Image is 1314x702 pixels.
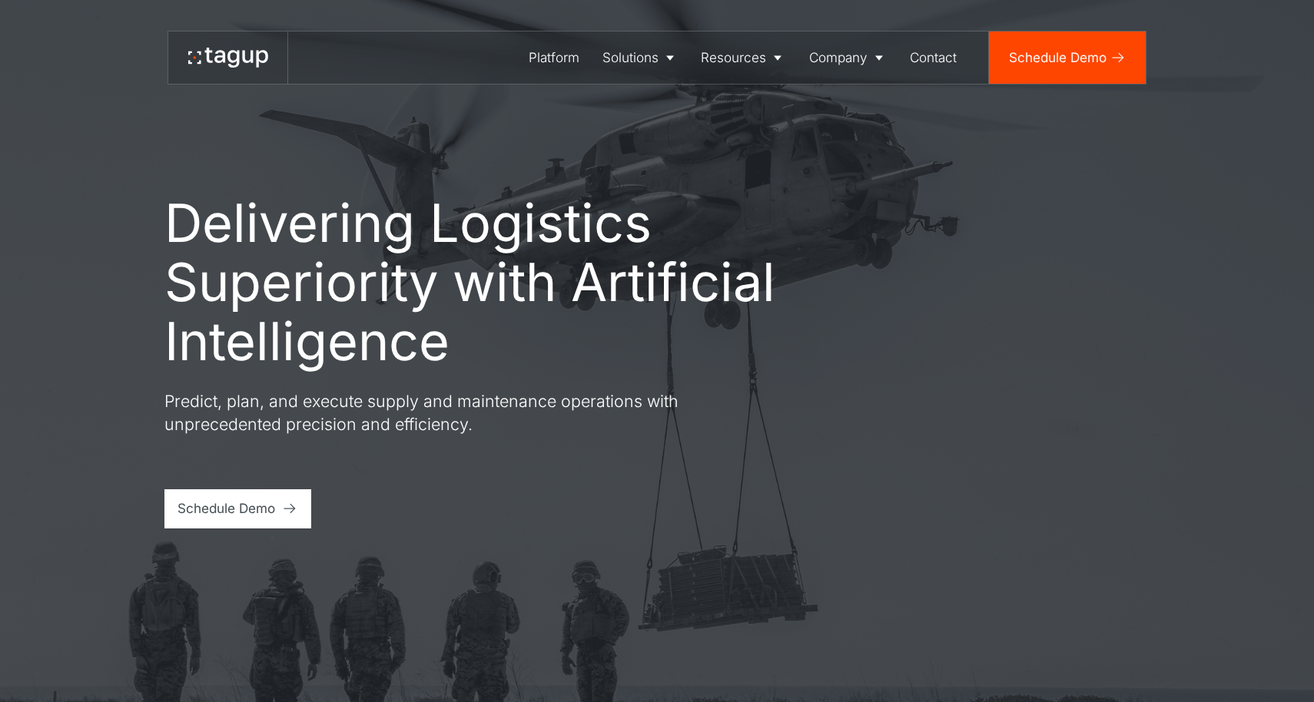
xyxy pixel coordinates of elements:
[689,31,798,84] a: Resources
[164,390,718,436] p: Predict, plan, and execute supply and maintenance operations with unprecedented precision and eff...
[602,48,659,68] div: Solutions
[178,498,275,518] div: Schedule Demo
[899,31,969,84] a: Contact
[164,489,311,528] a: Schedule Demo
[529,48,579,68] div: Platform
[701,48,766,68] div: Resources
[989,31,1146,84] a: Schedule Demo
[809,48,868,68] div: Company
[1009,48,1107,68] div: Schedule Demo
[798,31,899,84] a: Company
[517,31,591,84] a: Platform
[164,194,810,371] h1: Delivering Logistics Superiority with Artificial Intelligence
[591,31,690,84] a: Solutions
[910,48,957,68] div: Contact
